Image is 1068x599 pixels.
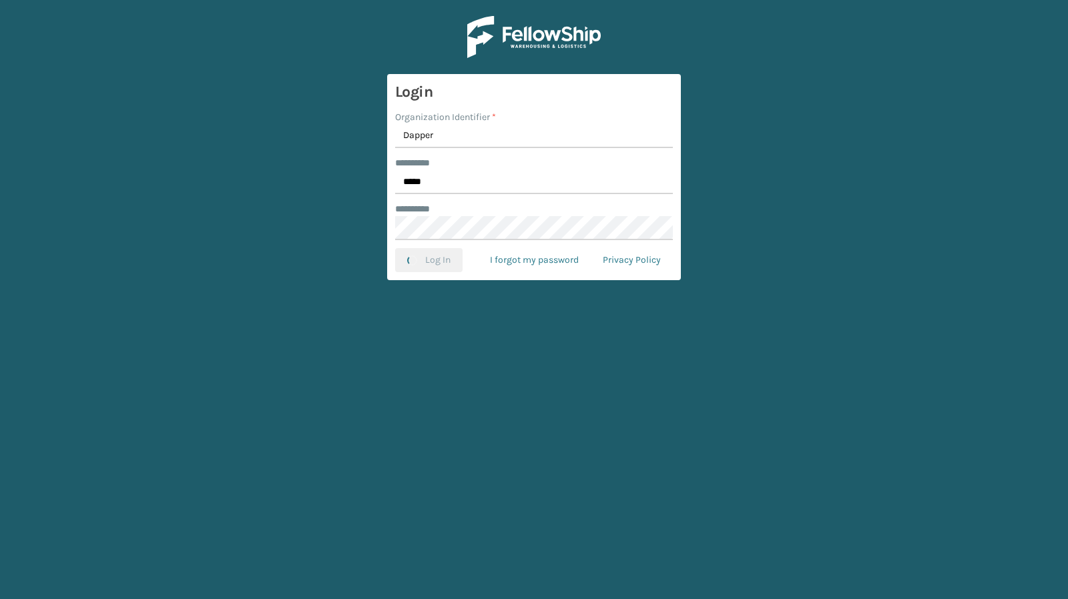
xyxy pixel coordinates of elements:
a: Privacy Policy [591,248,673,272]
a: I forgot my password [478,248,591,272]
h3: Login [395,82,673,102]
img: Logo [467,16,601,58]
button: Log In [395,248,463,272]
label: Organization Identifier [395,110,496,124]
